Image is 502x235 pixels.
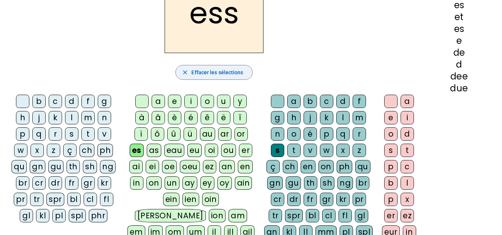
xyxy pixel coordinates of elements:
[267,176,283,190] div: gn
[49,127,62,141] div: r
[233,95,247,108] div: y
[287,193,301,206] div: dr
[47,144,60,157] div: z
[200,176,214,190] div: ey
[65,176,78,190] div: fr
[271,144,284,157] div: s
[271,111,284,124] div: g
[217,111,230,124] div: ë
[234,127,248,141] div: or
[287,111,301,124] div: h
[353,111,366,124] div: m
[339,209,352,222] div: fl
[336,144,350,157] div: x
[168,95,181,108] div: e
[337,160,352,173] div: ph
[401,95,414,108] div: a
[164,144,185,157] div: eau
[48,160,64,173] div: gu
[239,144,252,157] div: er
[318,160,334,173] div: on
[67,193,81,206] div: bl
[100,160,116,173] div: ng
[320,95,333,108] div: c
[269,209,282,222] div: tr
[428,84,490,93] div: due
[163,193,180,206] div: ein
[428,25,490,33] div: es
[81,95,95,108] div: f
[221,144,236,157] div: ou
[266,160,280,173] div: ç
[49,111,62,124] div: k
[217,176,232,190] div: oy
[36,209,49,222] div: kl
[384,160,398,173] div: p
[81,176,95,190] div: gr
[146,160,159,173] div: ei
[191,68,243,77] span: Effacer les sélections
[356,176,369,190] div: br
[182,193,199,206] div: ien
[428,13,490,22] div: et
[304,127,317,141] div: é
[401,209,414,222] div: ez
[401,111,414,124] div: i
[202,193,219,206] div: oin
[135,209,206,222] div: [PERSON_NAME]
[201,111,214,124] div: ê
[67,160,80,173] div: th
[304,176,317,190] div: th
[353,127,366,141] div: r
[182,69,188,76] mat-icon: close
[353,144,366,157] div: z
[100,193,113,206] div: fl
[353,95,366,108] div: f
[401,160,414,173] div: c
[304,144,317,157] div: v
[203,160,216,173] div: ez
[217,95,230,108] div: u
[84,193,97,206] div: cl
[322,209,336,222] div: cl
[355,209,368,222] div: gl
[30,160,45,173] div: gn
[286,176,301,190] div: gu
[336,111,350,124] div: l
[98,95,111,108] div: g
[98,127,111,141] div: v
[130,144,144,157] div: es
[80,144,94,157] div: ch
[14,144,27,157] div: w
[162,160,177,173] div: oe
[12,160,27,173] div: qu
[320,176,334,190] div: sh
[200,127,215,141] div: au
[401,193,414,206] div: x
[219,160,235,173] div: an
[238,160,253,173] div: en
[301,160,315,173] div: en
[235,176,252,190] div: ain
[233,111,247,124] div: î
[180,160,200,173] div: oeu
[205,144,218,157] div: oi
[287,95,301,108] div: a
[165,176,179,190] div: un
[209,209,226,222] div: ion
[32,176,46,190] div: cr
[337,176,353,190] div: ng
[49,95,62,108] div: c
[147,144,161,157] div: as
[65,111,78,124] div: l
[384,144,398,157] div: s
[355,160,370,173] div: qu
[384,209,398,222] div: er
[52,209,66,222] div: pl
[182,176,197,190] div: ay
[135,111,149,124] div: à
[306,209,319,222] div: bl
[401,144,414,157] div: t
[69,209,86,222] div: spl
[336,95,350,108] div: d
